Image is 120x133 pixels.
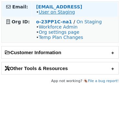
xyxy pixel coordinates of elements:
a: o-23PP1C-na1 [36,19,72,24]
footer: App not working? 🪳 [1,78,119,84]
span: • • • [36,24,83,40]
h2: Other Tools & Resources [2,62,118,74]
a: Temp Plan Changes [39,35,83,40]
span: • [36,9,75,15]
a: Workforce Admin [39,24,78,30]
strong: Email: [12,4,28,9]
a: On Staging [77,19,102,24]
a: [EMAIL_ADDRESS] [36,4,82,9]
a: Org settings page [39,30,79,35]
a: File a bug report! [88,79,119,83]
a: User on Staging [39,9,75,15]
h2: Customer Information [2,46,118,58]
strong: / [73,19,75,24]
strong: Org ID: [12,19,30,24]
